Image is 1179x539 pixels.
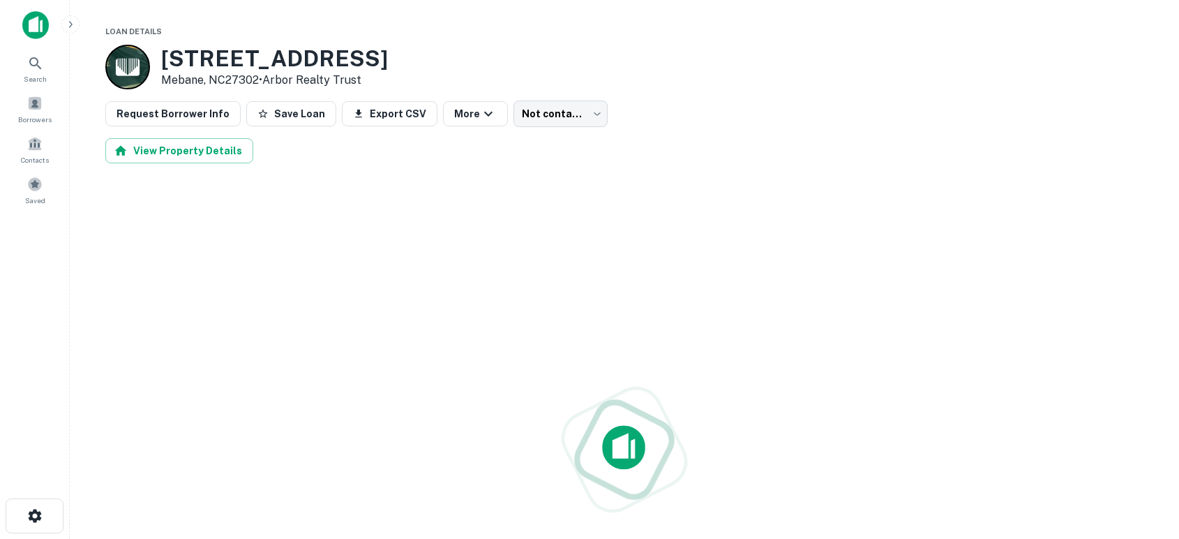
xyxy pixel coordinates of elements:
iframe: Chat Widget [1109,427,1179,494]
button: Request Borrower Info [105,101,241,126]
a: Borrowers [4,90,66,128]
span: Borrowers [18,114,52,125]
button: More [443,101,508,126]
button: View Property Details [105,138,253,163]
h3: [STREET_ADDRESS] [161,45,388,72]
span: Search [24,73,47,84]
span: Loan Details [105,27,162,36]
a: Arbor Realty Trust [262,73,361,87]
span: Contacts [21,154,49,165]
a: Search [4,50,66,87]
button: Export CSV [342,101,437,126]
img: capitalize-icon.png [22,11,49,39]
div: Not contacted [513,101,608,127]
a: Saved [4,171,66,209]
p: Mebane, NC27302 • [161,72,388,89]
span: Saved [25,195,45,206]
a: Contacts [4,131,66,168]
button: Save Loan [246,101,336,126]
